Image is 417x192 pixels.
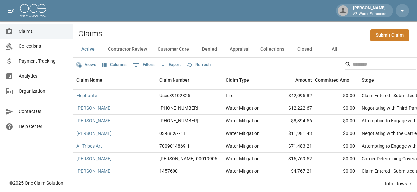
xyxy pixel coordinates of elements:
div: $0.00 [315,140,358,153]
div: [PERSON_NAME] [350,5,389,17]
div: $0.00 [315,153,358,165]
p: AZ Water Extractors [353,11,386,17]
div: Water Mitigation [226,168,260,174]
div: $0.00 [315,90,358,102]
a: [PERSON_NAME] [76,155,112,162]
div: Total Rows: 7 [384,180,412,187]
button: Active [73,41,103,57]
a: [PERSON_NAME] [76,130,112,137]
button: Collections [255,41,290,57]
div: dynamic tabs [73,41,417,57]
span: Claims [19,28,67,35]
h2: Claims [78,29,102,39]
div: Claim Number [156,71,222,89]
div: $11,981.43 [272,127,315,140]
div: PRAH-00019906 [159,155,217,162]
button: Refresh [185,60,212,70]
button: Denied [194,41,224,57]
div: $71,483.21 [272,140,315,153]
div: Claim Name [76,71,102,89]
span: Payment Tracking [19,58,67,65]
div: $42,095.82 [272,90,315,102]
div: Search [345,59,416,71]
div: 7009014869-1 [159,143,190,149]
div: $0.00 [315,165,358,178]
div: Water Mitigation [226,130,260,137]
button: All [319,41,349,57]
div: $0.00 [315,115,358,127]
a: Submit Claim [370,29,409,41]
span: Analytics [19,73,67,80]
div: $12,222.67 [272,102,315,115]
span: Organization [19,88,67,95]
button: Export [159,60,182,70]
button: open drawer [4,4,17,17]
button: Contractor Review [103,41,152,57]
div: © 2025 One Claim Solution [9,180,63,186]
button: Select columns [101,60,128,70]
div: $4,767.21 [272,165,315,178]
div: Claim Type [226,71,249,89]
button: Customer Care [152,41,194,57]
div: Committed Amount [315,71,358,89]
a: [PERSON_NAME] [76,168,112,174]
div: Claim Type [222,71,272,89]
div: Water Mitigation [226,155,260,162]
div: Fire [226,92,233,99]
a: [PERSON_NAME] [76,105,112,111]
span: Collections [19,43,67,50]
span: Contact Us [19,108,67,115]
div: Amount [295,71,312,89]
div: $0.00 [315,127,358,140]
button: Closed [290,41,319,57]
div: Uscc39102825 [159,92,190,99]
div: Water Mitigation [226,117,260,124]
div: Water Mitigation [226,105,260,111]
div: 1457600 [159,168,178,174]
div: Committed Amount [315,71,355,89]
button: Views [74,60,98,70]
div: 03-88D9-71T [159,130,186,137]
a: Elephante [76,92,97,99]
div: Stage [362,71,374,89]
button: Appraisal [224,41,255,57]
a: [PERSON_NAME] [76,117,112,124]
div: $0.00 [315,102,358,115]
div: Amount [272,71,315,89]
div: $16,769.52 [272,153,315,165]
div: Water Mitigation [226,143,260,149]
div: Claim Name [73,71,156,89]
button: Show filters [131,60,156,70]
div: 01-009-101738 [159,117,198,124]
span: Help Center [19,123,67,130]
img: ocs-logo-white-transparent.png [20,4,46,17]
div: 1006-36-9475 [159,105,198,111]
div: $8,394.56 [272,115,315,127]
div: Claim Number [159,71,189,89]
a: All Tribes Art [76,143,102,149]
